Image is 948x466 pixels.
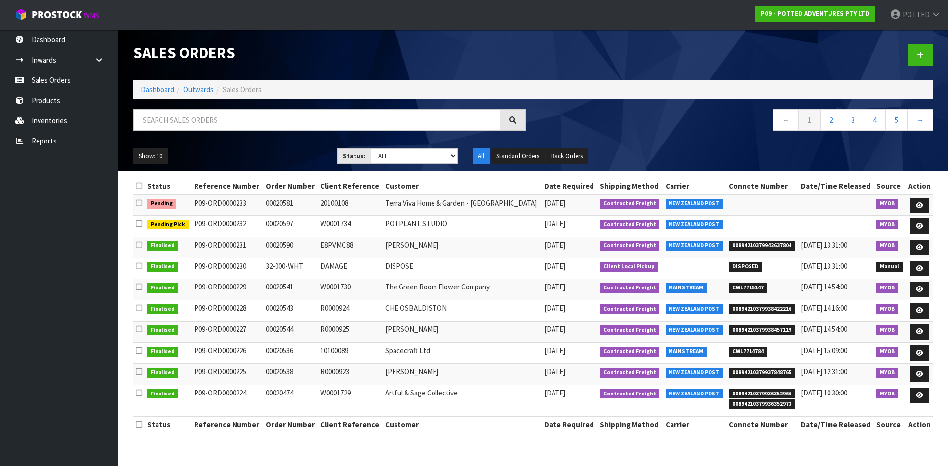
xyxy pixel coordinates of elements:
span: Finalised [147,304,178,314]
td: 00020581 [263,195,318,216]
span: CWL7714784 [729,347,767,357]
span: [DATE] 10:30:00 [801,388,847,397]
td: 00020538 [263,364,318,385]
span: [DATE] [544,261,565,271]
td: P09-ORD0000224 [192,385,263,417]
strong: Status: [343,152,366,160]
td: CHE OSBALDISTON [383,300,542,322]
th: Reference Number [192,417,263,432]
th: Shipping Method [597,179,663,194]
span: Contracted Freight [600,199,660,209]
th: Customer [383,417,542,432]
span: ProStock [32,8,82,21]
nav: Page navigation [541,109,933,134]
a: 2 [820,109,842,131]
span: 00894210379942637804 [729,241,795,251]
button: Back Orders [546,148,588,164]
span: MAINSTREAM [666,283,707,293]
td: P09-ORD0000229 [192,279,263,300]
span: MYOB [876,220,898,230]
span: Pending Pick [147,220,189,230]
span: Contracted Freight [600,389,660,399]
a: 3 [842,109,864,131]
th: Carrier [663,417,727,432]
span: Client Local Pickup [600,262,658,272]
th: Client Reference [318,179,383,194]
td: P09-ORD0000232 [192,216,263,237]
td: 20100108 [318,195,383,216]
td: 00020597 [263,216,318,237]
td: [PERSON_NAME] [383,322,542,343]
span: 00894210379937848765 [729,368,795,378]
td: Artful & Sage Collective [383,385,542,417]
th: Order Number [263,417,318,432]
span: [DATE] [544,324,565,334]
th: Date/Time Released [798,179,874,194]
th: Carrier [663,179,727,194]
span: [DATE] 14:16:00 [801,303,847,313]
td: P09-ORD0000227 [192,322,263,343]
span: Sales Orders [223,85,262,94]
th: Source [874,179,906,194]
th: Date/Time Released [798,417,874,432]
span: NEW ZEALAND POST [666,389,723,399]
td: DAMAGE [318,258,383,279]
small: WMS [84,11,99,20]
span: MYOB [876,325,898,335]
span: 00894210379938457119 [729,325,795,335]
span: NEW ZEALAND POST [666,304,723,314]
span: [DATE] [544,367,565,376]
th: Action [906,179,933,194]
td: [PERSON_NAME] [383,364,542,385]
td: Spacecraft Ltd [383,343,542,364]
th: Order Number [263,179,318,194]
span: NEW ZEALAND POST [666,199,723,209]
td: P09-ORD0000231 [192,237,263,258]
th: Action [906,417,933,432]
span: [DATE] [544,219,565,228]
span: Finalised [147,347,178,357]
th: Reference Number [192,179,263,194]
td: P09-ORD0000233 [192,195,263,216]
td: W0001730 [318,279,383,300]
span: POTTED [903,10,930,19]
span: Finalised [147,325,178,335]
td: R0000924 [318,300,383,322]
td: 32-000-WHT [263,258,318,279]
td: Terra Viva Home & Garden - [GEOGRAPHIC_DATA] [383,195,542,216]
strong: P09 - POTTED ADVENTURES PTY LTD [761,9,869,18]
a: 1 [798,109,821,131]
span: NEW ZEALAND POST [666,325,723,335]
span: [DATE] [544,388,565,397]
span: 00894210379938422216 [729,304,795,314]
th: Customer [383,179,542,194]
td: P09-ORD0000226 [192,343,263,364]
td: The Green Room Flower Company [383,279,542,300]
span: Contracted Freight [600,347,660,357]
span: [DATE] 14:54:00 [801,324,847,334]
td: P09-ORD0000228 [192,300,263,322]
th: Status [145,417,192,432]
span: Pending [147,199,176,209]
span: MYOB [876,199,898,209]
th: Date Required [542,417,597,432]
td: DISPOSE [383,258,542,279]
span: [DATE] 13:31:00 [801,240,847,250]
span: MYOB [876,368,898,378]
a: 4 [864,109,886,131]
td: [PERSON_NAME] [383,237,542,258]
td: R0000925 [318,322,383,343]
span: MYOB [876,304,898,314]
span: [DATE] 15:09:00 [801,346,847,355]
span: CWL7715147 [729,283,767,293]
span: [DATE] [544,346,565,355]
span: Manual [876,262,903,272]
td: E8PVMC88 [318,237,383,258]
button: Show: 10 [133,148,168,164]
td: POTPLANT STUDIO [383,216,542,237]
td: 10100089 [318,343,383,364]
span: [DATE] 13:31:00 [801,261,847,271]
td: R0000923 [318,364,383,385]
span: Finalised [147,368,178,378]
input: Search sales orders [133,109,500,131]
